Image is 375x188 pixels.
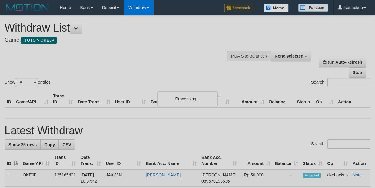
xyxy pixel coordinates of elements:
[44,142,55,147] span: Copy
[5,22,244,34] h1: Withdraw List
[113,90,148,108] th: User ID
[5,37,244,43] h4: Game:
[52,152,78,169] th: Trans ID: activate to sort column ascending
[319,57,366,67] a: Run Auto-Refresh
[239,169,273,187] td: Rp 50,000
[5,139,41,150] a: Show 25 rows
[201,173,236,177] span: [PERSON_NAME]
[21,37,57,44] span: ITOTO > OKEJP
[40,139,59,150] a: Copy
[146,173,181,177] a: [PERSON_NAME]
[5,78,51,87] label: Show entries
[300,152,325,169] th: Status: activate to sort column ascending
[58,139,75,150] a: CSV
[75,90,113,108] th: Date Trans.
[273,169,300,187] td: -
[239,152,273,169] th: Amount: activate to sort column ascending
[78,152,103,169] th: Date Trans.: activate to sort column ascending
[20,152,52,169] th: Game/API: activate to sort column ascending
[15,78,38,87] select: Showentries
[224,4,254,12] img: Feedback.jpg
[327,78,370,87] input: Search:
[311,78,370,87] label: Search:
[264,4,289,12] img: Button%20Memo.svg
[325,152,350,169] th: Op: activate to sort column ascending
[353,173,362,177] a: Note
[5,90,14,108] th: ID
[20,169,52,187] td: OKEJP
[52,169,78,187] td: 125165421
[8,142,37,147] span: Show 25 rows
[103,152,143,169] th: User ID: activate to sort column ascending
[227,51,271,61] div: PGA Site Balance /
[336,90,370,108] th: Action
[78,169,103,187] td: [DATE] 10:37:42
[199,152,239,169] th: Bank Acc. Number: activate to sort column ascending
[148,90,197,108] th: Bank Acc. Name
[349,67,366,78] a: Stop
[311,139,370,149] label: Search:
[201,179,230,183] span: Copy 089670198536 to clipboard
[267,90,294,108] th: Balance
[62,142,71,147] span: CSV
[273,152,300,169] th: Balance: activate to sort column ascending
[5,125,370,137] h1: Latest Withdraw
[350,152,370,169] th: Action
[303,173,321,178] span: Accepted
[14,90,51,108] th: Game/API
[314,90,336,108] th: Op
[197,90,232,108] th: Bank Acc. Number
[5,169,20,187] td: 1
[103,169,143,187] td: JAXWIN
[51,90,75,108] th: Trans ID
[327,139,370,149] input: Search:
[298,4,328,12] img: panduan.png
[275,54,304,59] span: None selected
[5,3,51,12] img: MOTION_logo.png
[294,90,314,108] th: Status
[143,152,199,169] th: Bank Acc. Name: activate to sort column ascending
[325,169,350,187] td: dkobackup
[5,152,20,169] th: ID: activate to sort column descending
[157,91,218,106] div: Processing...
[271,51,311,61] button: None selected
[232,90,267,108] th: Amount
